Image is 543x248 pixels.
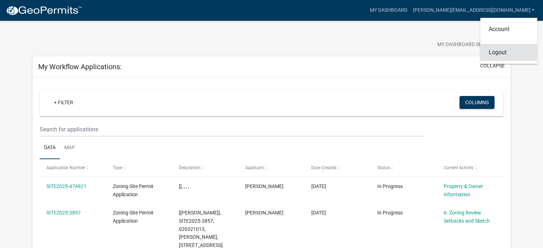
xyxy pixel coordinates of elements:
span: 09/08/2025 [311,183,326,189]
datatable-header-cell: Application Number [40,159,106,176]
a: Data [40,137,60,160]
a: SITE2025-3857 [46,210,81,216]
span: Dean Nelson [245,210,283,216]
datatable-header-cell: Status [371,159,437,176]
span: Applicant [245,165,264,170]
datatable-header-cell: Date Created [305,159,371,176]
a: Account [480,21,537,38]
datatable-header-cell: Type [106,159,172,176]
a: [PERSON_NAME][EMAIL_ADDRESS][DOMAIN_NAME] [410,4,537,17]
span: Zoning-Site Permit Application [113,183,154,197]
a: Map [60,137,79,160]
input: Search for applications [40,122,424,137]
span: Application Number [46,165,85,170]
span: Current Activity [444,165,473,170]
button: My Dashboard Settingssettings [432,38,514,52]
span: Status [377,165,390,170]
a: 6. Zoning Review Setbacks and Sketch [444,210,490,224]
span: In Progress [377,210,403,216]
a: My Dashboard [367,4,410,17]
a: SITE2025-474921 [46,183,86,189]
datatable-header-cell: Current Activity [437,159,503,176]
button: Columns [459,96,494,109]
span: 09/08/2025 [311,210,326,216]
span: In Progress [377,183,403,189]
datatable-header-cell: Description [172,159,238,176]
span: My Dashboard Settings [437,41,499,49]
div: [PERSON_NAME][EMAIL_ADDRESS][DOMAIN_NAME] [480,18,537,64]
a: Property & Owner Information [444,183,483,197]
span: Zoning-Site Permit Application [113,210,154,224]
span: Description [179,165,201,170]
span: Dean Nelson [245,183,283,189]
button: collapse [480,62,505,70]
span: Date Created [311,165,336,170]
h5: My Workflow Applications: [38,62,122,71]
span: [], , , , [179,183,189,189]
datatable-header-cell: Applicant [238,159,304,176]
span: Type [113,165,122,170]
a: + Filter [48,96,79,109]
a: Logout [480,44,537,61]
